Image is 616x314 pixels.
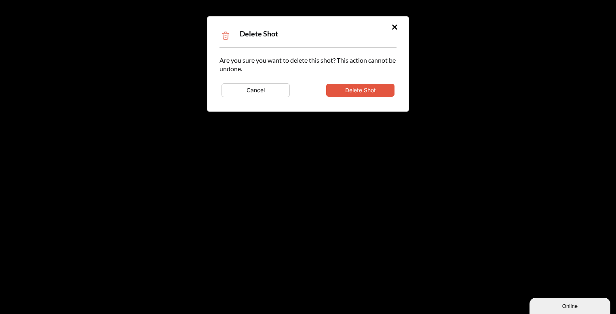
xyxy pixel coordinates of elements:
button: Cancel [222,83,290,97]
div: Are you sure you want to delete this shot? This action cannot be undone. [219,56,397,99]
button: Delete Shot [326,84,394,97]
iframe: chat widget [530,296,612,314]
img: Trash Icon [219,30,232,42]
span: Delete Shot [240,29,278,38]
